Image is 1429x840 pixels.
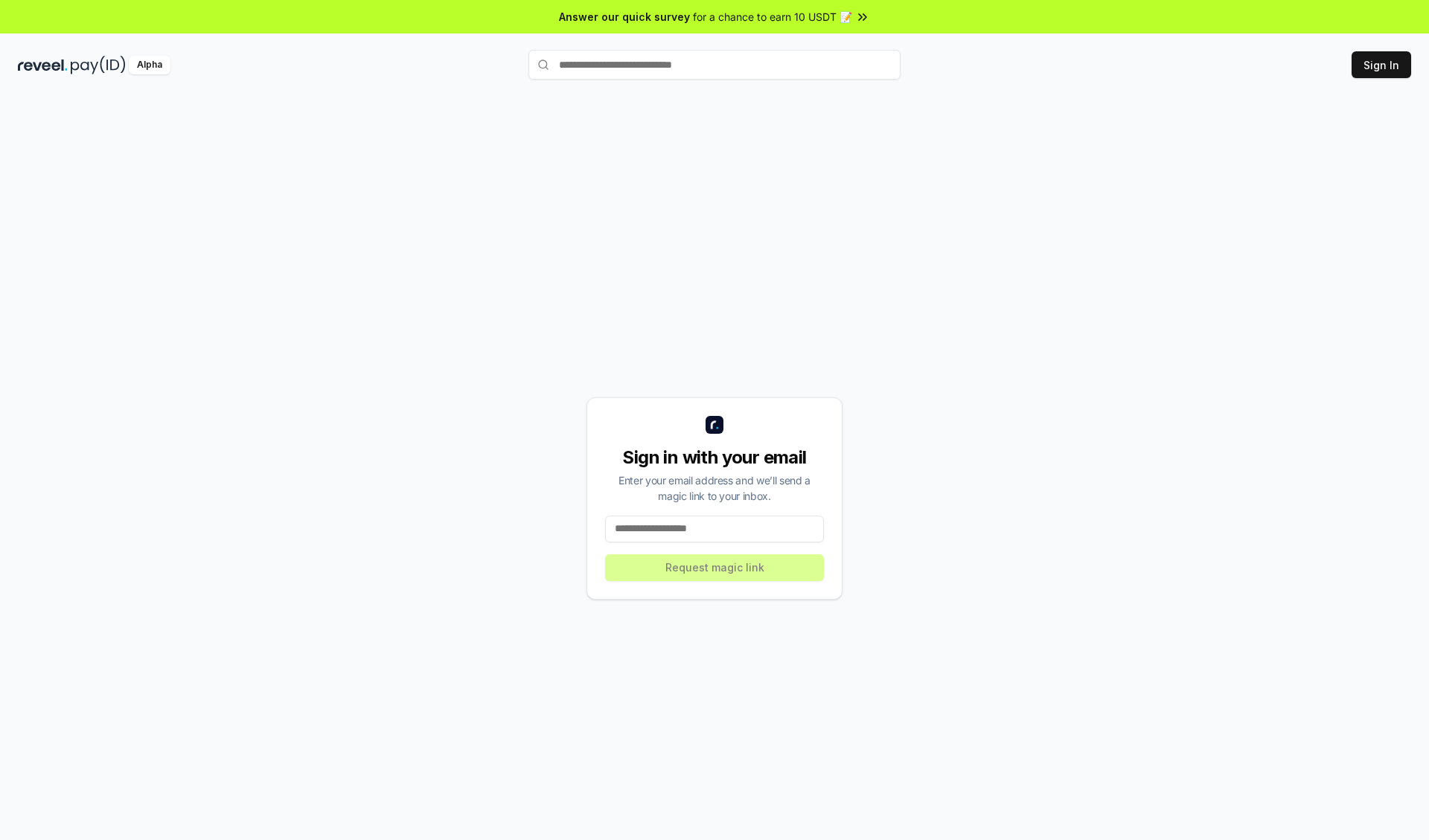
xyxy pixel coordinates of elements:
div: Alpha [129,56,170,74]
img: logo_small [706,416,723,434]
span: for a chance to earn 10 USDT 📝 [693,9,852,25]
button: Sign In [1352,51,1411,78]
img: pay_id [71,56,126,74]
div: Sign in with your email [605,446,824,469]
div: Enter your email address and we’ll send a magic link to your inbox. [605,472,824,504]
img: reveel_dark [18,56,68,74]
span: Answer our quick survey [559,9,690,25]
